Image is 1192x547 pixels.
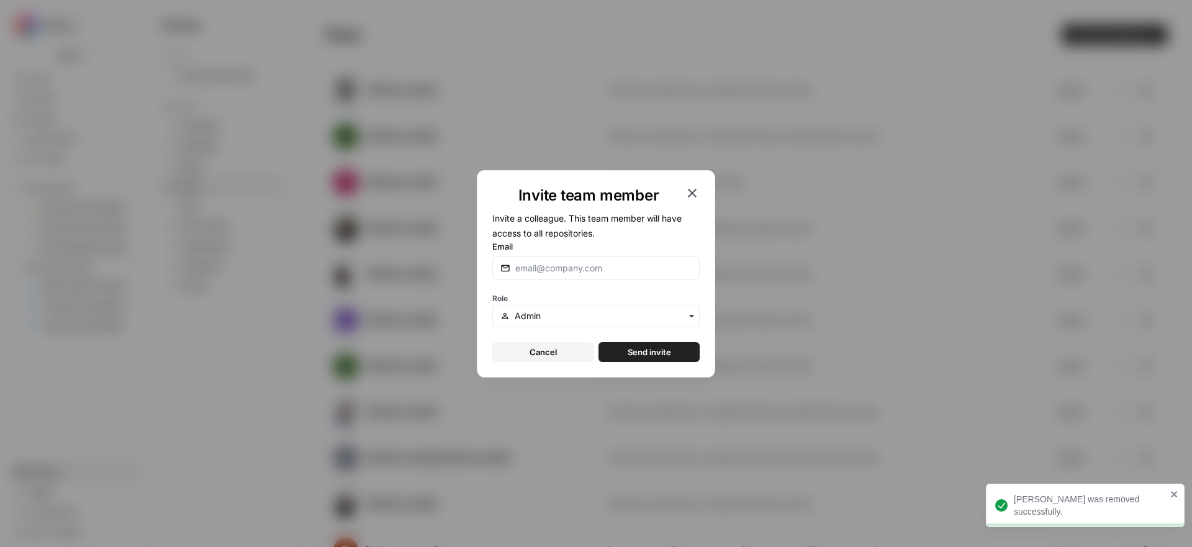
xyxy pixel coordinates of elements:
span: Send invite [628,346,671,358]
button: close [1170,489,1179,499]
input: Admin [515,310,692,322]
span: Cancel [530,346,557,358]
span: Role [492,294,508,303]
button: Send invite [598,342,700,362]
label: Email [492,240,700,253]
div: [PERSON_NAME] was removed successfully. [1014,493,1167,518]
h1: Invite team member [492,186,685,206]
span: Invite a colleague. This team member will have access to all repositories. [492,213,682,238]
input: email@company.com [515,262,692,274]
button: Cancel [492,342,594,362]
